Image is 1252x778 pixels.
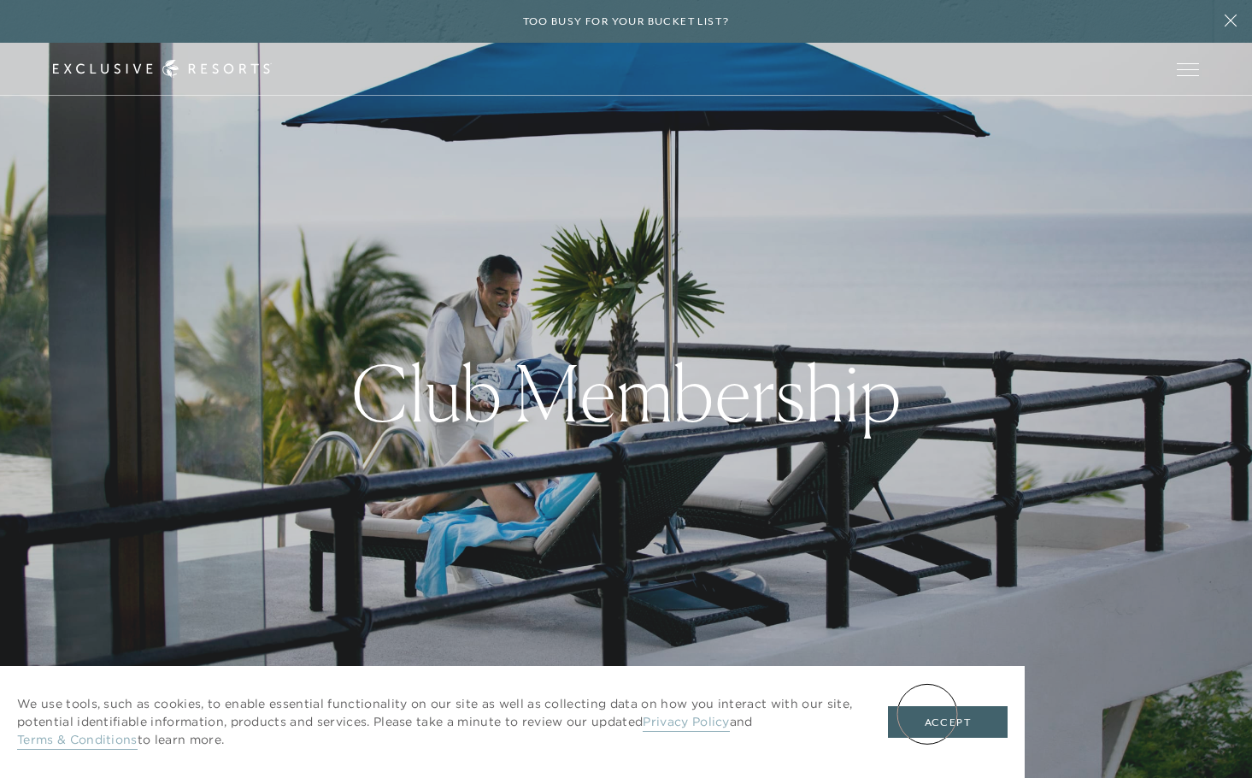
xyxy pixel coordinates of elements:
p: We use tools, such as cookies, to enable essential functionality on our site as well as collectin... [17,695,854,749]
button: Accept [888,706,1008,739]
h6: Too busy for your bucket list? [523,14,730,30]
a: Terms & Conditions [17,732,138,750]
a: Privacy Policy [643,714,729,732]
h1: Club Membership [351,355,902,432]
button: Open navigation [1177,63,1199,75]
